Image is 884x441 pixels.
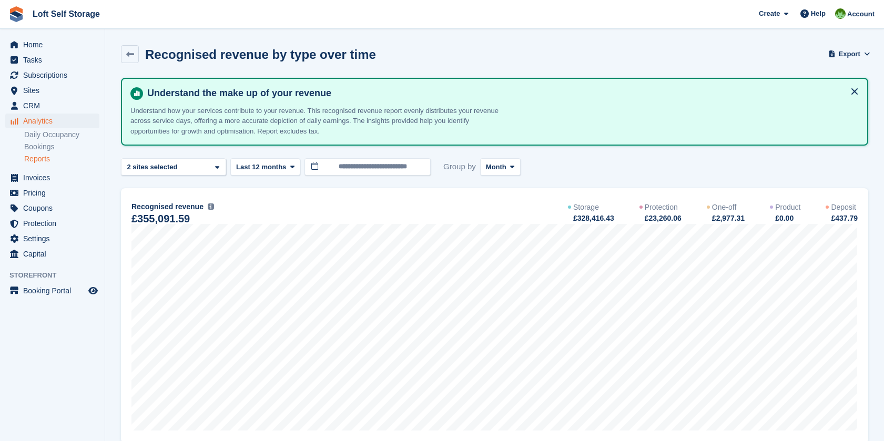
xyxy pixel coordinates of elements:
[23,231,86,246] span: Settings
[143,87,859,99] h4: Understand the make up of your revenue
[236,162,286,172] span: Last 12 months
[5,231,99,246] a: menu
[839,49,860,59] span: Export
[23,186,86,200] span: Pricing
[711,213,745,224] div: £2,977.31
[830,45,868,63] button: Export
[87,284,99,297] a: Preview store
[759,8,780,19] span: Create
[23,114,86,128] span: Analytics
[131,201,204,212] span: Recognised revenue
[8,6,24,22] img: stora-icon-8386f47178a22dfd0bd8f6a31ec36ba5ce8667c1dd55bd0f319d3a0aa187defe.svg
[23,247,86,261] span: Capital
[573,202,599,213] div: Storage
[830,213,858,224] div: £437.79
[130,106,499,137] p: Understand how your services contribute to your revenue. This recognised revenue report evenly di...
[5,98,99,113] a: menu
[23,68,86,83] span: Subscriptions
[775,202,800,213] div: Product
[23,216,86,231] span: Protection
[24,142,99,152] a: Bookings
[644,213,682,224] div: £23,260.06
[23,98,86,113] span: CRM
[208,203,214,210] img: icon-info-grey-7440780725fd019a000dd9b08b2336e03edf1995a4989e88bcd33f0948082b44.svg
[23,53,86,67] span: Tasks
[811,8,826,19] span: Help
[5,201,99,216] a: menu
[5,53,99,67] a: menu
[23,283,86,298] span: Booking Portal
[5,114,99,128] a: menu
[24,154,99,164] a: Reports
[24,130,99,140] a: Daily Occupancy
[847,9,875,19] span: Account
[28,5,104,23] a: Loft Self Storage
[5,283,99,298] a: menu
[831,202,856,213] div: Deposit
[712,202,736,213] div: One-off
[23,83,86,98] span: Sites
[5,83,99,98] a: menu
[23,37,86,52] span: Home
[5,68,99,83] a: menu
[9,270,105,281] span: Storefront
[23,170,86,185] span: Invoices
[835,8,846,19] img: James Johnson
[5,37,99,52] a: menu
[125,162,181,172] div: 2 sites selected
[5,247,99,261] a: menu
[645,202,678,213] div: Protection
[131,214,190,223] div: £355,091.59
[145,47,376,61] h2: Recognised revenue by type over time
[443,158,476,176] span: Group by
[5,216,99,231] a: menu
[572,213,614,224] div: £328,416.43
[774,213,800,224] div: £0.00
[5,186,99,200] a: menu
[480,158,521,176] button: Month
[230,158,300,176] button: Last 12 months
[5,170,99,185] a: menu
[486,162,506,172] span: Month
[23,201,86,216] span: Coupons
